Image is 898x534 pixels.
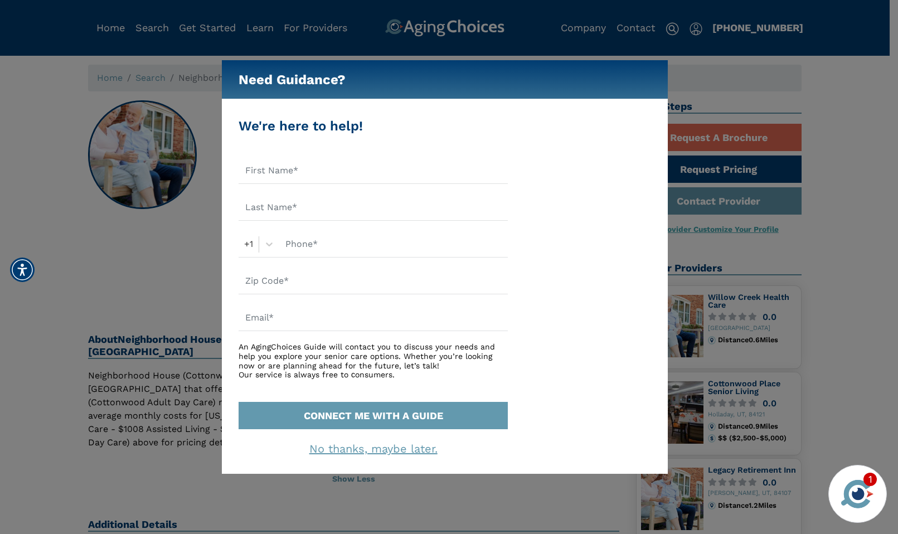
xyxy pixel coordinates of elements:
div: Accessibility Menu [10,258,35,282]
input: First Name* [239,158,508,184]
h5: Need Guidance? [239,60,346,99]
a: No thanks, maybe later. [309,442,438,455]
input: Zip Code* [239,269,508,294]
div: 1 [863,473,877,486]
div: We're here to help! [239,116,508,136]
input: Last Name* [239,195,508,221]
div: An AgingChoices Guide will contact you to discuss your needs and help you explore your senior car... [239,342,508,380]
img: avatar [838,475,876,513]
input: Phone* [279,232,508,258]
button: CONNECT ME WITH A GUIDE [239,402,508,429]
input: Email* [239,305,508,331]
